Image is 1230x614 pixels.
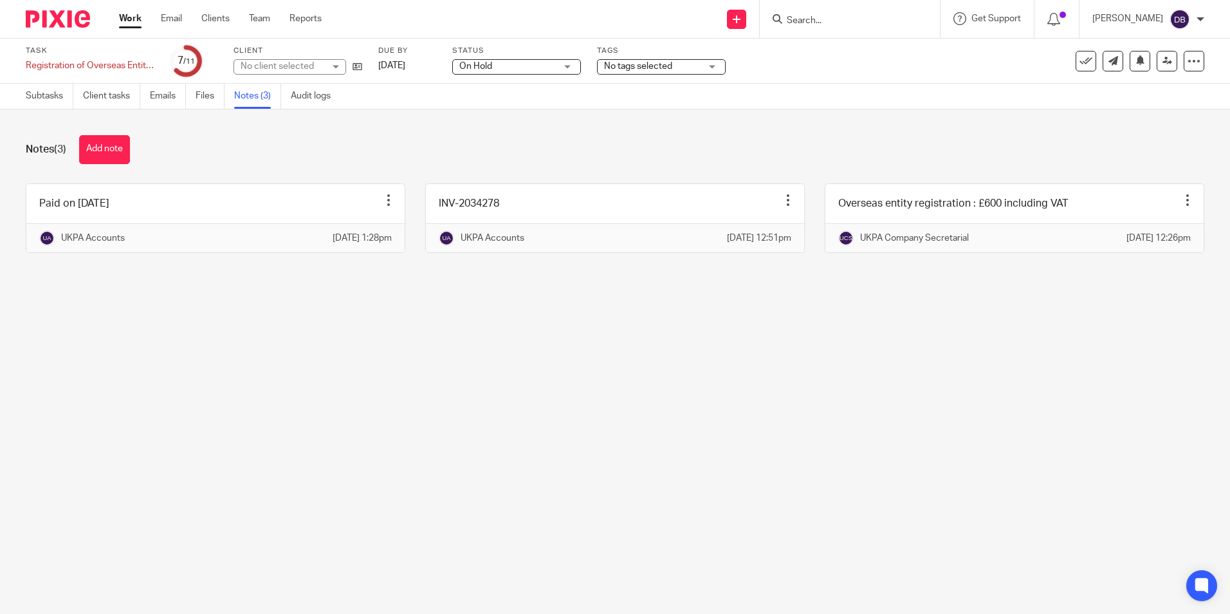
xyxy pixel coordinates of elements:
[785,15,901,27] input: Search
[201,12,230,25] a: Clients
[26,143,66,156] h1: Notes
[161,12,182,25] a: Email
[178,53,195,68] div: 7
[333,232,392,245] p: [DATE] 1:28pm
[1092,12,1163,25] p: [PERSON_NAME]
[234,46,362,56] label: Client
[838,230,854,246] img: svg%3E
[459,62,492,71] span: On Hold
[378,46,436,56] label: Due by
[452,46,581,56] label: Status
[54,144,66,154] span: (3)
[1126,232,1191,245] p: [DATE] 12:26pm
[119,12,142,25] a: Work
[183,58,195,65] small: /11
[461,232,524,245] p: UKPA Accounts
[604,62,672,71] span: No tags selected
[26,84,73,109] a: Subtasks
[289,12,322,25] a: Reports
[61,232,125,245] p: UKPA Accounts
[196,84,225,109] a: Files
[378,61,405,70] span: [DATE]
[39,230,55,246] img: svg%3E
[727,232,791,245] p: [DATE] 12:51pm
[83,84,140,109] a: Client tasks
[860,232,969,245] p: UKPA Company Secretarial
[439,230,454,246] img: svg%3E
[26,46,154,56] label: Task
[234,84,281,109] a: Notes (3)
[79,135,130,164] button: Add note
[26,10,90,28] img: Pixie
[597,46,726,56] label: Tags
[249,12,270,25] a: Team
[150,84,186,109] a: Emails
[241,60,324,73] div: No client selected
[971,14,1021,23] span: Get Support
[26,59,154,72] div: Registration of Overseas Entities in the Companies House
[1170,9,1190,30] img: svg%3E
[291,84,340,109] a: Audit logs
